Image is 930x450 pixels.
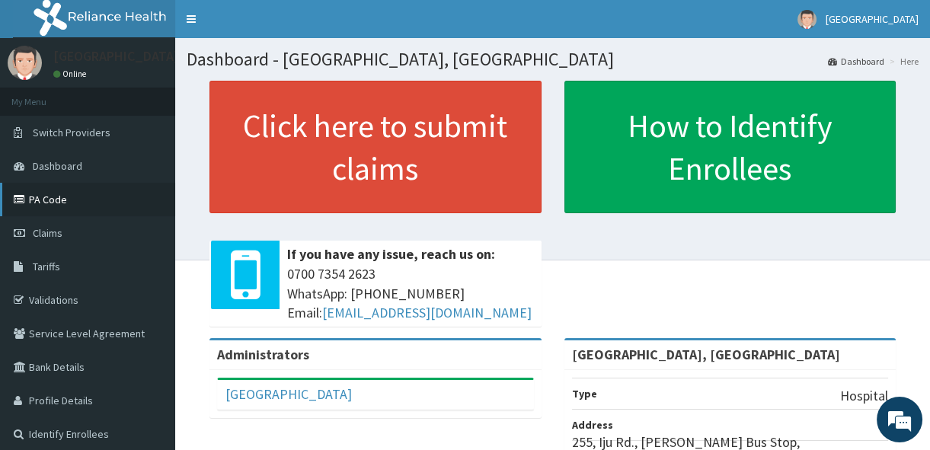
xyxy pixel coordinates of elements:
strong: [GEOGRAPHIC_DATA], [GEOGRAPHIC_DATA] [572,346,840,363]
a: Dashboard [828,55,884,68]
span: 0700 7354 2623 WhatsApp: [PHONE_NUMBER] Email: [287,264,534,323]
h1: Dashboard - [GEOGRAPHIC_DATA], [GEOGRAPHIC_DATA] [187,49,919,69]
span: Dashboard [33,159,82,173]
img: User Image [8,46,42,80]
b: Type [572,387,597,401]
a: Click here to submit claims [209,81,542,213]
a: Online [53,69,90,79]
b: If you have any issue, reach us on: [287,245,495,263]
img: User Image [797,10,817,29]
b: Address [572,418,613,432]
a: [GEOGRAPHIC_DATA] [225,385,352,403]
p: [GEOGRAPHIC_DATA] [53,49,179,63]
li: Here [886,55,919,68]
span: [GEOGRAPHIC_DATA] [826,12,919,26]
b: Administrators [217,346,309,363]
span: Switch Providers [33,126,110,139]
a: How to Identify Enrollees [564,81,896,213]
p: Hospital [840,386,888,406]
a: [EMAIL_ADDRESS][DOMAIN_NAME] [322,304,532,321]
span: Claims [33,226,62,240]
span: Tariffs [33,260,60,273]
